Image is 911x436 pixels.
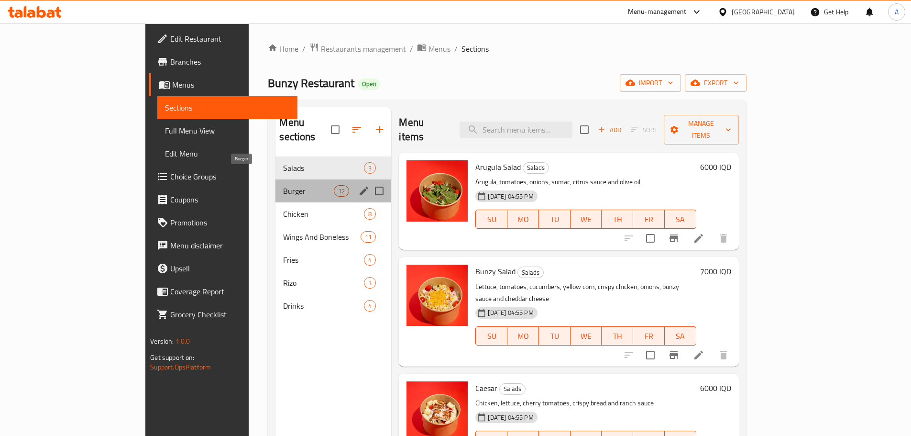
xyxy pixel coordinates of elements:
div: Menu-management [628,6,687,18]
a: Choice Groups [149,165,297,188]
span: [DATE] 04:55 PM [484,413,537,422]
nav: breadcrumb [268,43,746,55]
span: [DATE] 04:55 PM [484,308,537,317]
span: Chicken [283,208,364,220]
div: items [364,300,376,312]
a: Branches [149,50,297,73]
span: Add [597,124,623,135]
div: Salads [283,162,364,174]
span: Menus [172,79,290,90]
span: Select to update [640,345,660,365]
span: MO [511,329,535,343]
span: Arugula Salad [475,160,521,174]
button: Add section [368,118,391,141]
a: Edit menu item [693,233,704,244]
a: Menus [149,73,297,96]
span: Edit Restaurant [170,33,290,45]
a: Menu disclaimer [149,234,297,257]
span: SA [669,212,692,226]
input: search [460,122,572,138]
div: Wings And Boneless11 [275,225,391,248]
button: export [685,74,746,92]
a: Full Menu View [157,119,297,142]
p: Arugula, tomatoes, onions, sumac, citrus sauce and olive oil [475,176,696,188]
button: import [620,74,681,92]
h6: 6000 IQD [700,160,731,174]
div: Salads3 [275,157,391,179]
span: Sections [461,43,489,55]
span: Edit Menu [165,148,290,159]
span: TU [543,212,567,226]
a: Restaurants management [309,43,406,55]
span: Select to update [640,228,660,248]
div: Wings And Boneless [283,231,361,243]
span: Upsell [170,263,290,274]
img: Arugula Salad [406,160,468,222]
span: 4 [364,302,375,311]
nav: Menu sections [275,153,391,321]
h6: 7000 IQD [700,265,731,278]
span: A [895,7,899,17]
button: MO [507,326,539,346]
div: [GEOGRAPHIC_DATA] [732,7,795,17]
button: delete [712,227,735,250]
button: FR [633,210,665,229]
span: Select all sections [325,120,345,140]
button: delete [712,344,735,367]
div: Drinks [283,300,364,312]
button: SA [665,210,696,229]
li: / [410,43,413,55]
span: Promotions [170,217,290,228]
span: Bunzy Restaurant [268,72,354,94]
div: Rizo [283,277,364,289]
a: Edit menu item [693,349,704,361]
span: export [692,77,739,89]
button: TU [539,210,571,229]
span: [DATE] 04:55 PM [484,192,537,201]
div: Drinks4 [275,294,391,317]
div: items [364,208,376,220]
h2: Menu items [399,115,448,144]
a: Grocery Checklist [149,303,297,326]
span: TH [605,329,629,343]
span: 1.0.0 [176,335,190,347]
span: 11 [361,233,375,242]
button: SU [475,326,507,346]
span: Sort sections [345,118,368,141]
div: items [364,277,376,289]
p: Lettuce, tomatoes, cucumbers, yellow corn, crispy chicken, onions, bunzy sauce and cheddar cheese [475,281,696,305]
span: Burger [283,185,334,197]
button: edit [357,184,371,198]
span: 12 [334,187,349,196]
span: MO [511,212,535,226]
div: Salads [523,162,549,174]
span: 3 [364,279,375,288]
span: Full Menu View [165,125,290,136]
li: / [454,43,458,55]
a: Promotions [149,211,297,234]
a: Edit Restaurant [149,27,297,50]
button: SU [475,210,507,229]
span: Grocery Checklist [170,309,290,320]
h2: Menu sections [279,115,331,144]
button: TU [539,326,571,346]
div: Chicken8 [275,202,391,225]
span: 8 [364,210,375,219]
a: Menus [417,43,450,55]
button: TH [602,210,633,229]
span: FR [637,329,661,343]
div: Open [358,78,380,90]
div: items [364,162,376,174]
button: Branch-specific-item [662,344,685,367]
h6: 6000 IQD [700,381,731,395]
div: items [361,231,376,243]
a: Upsell [149,257,297,280]
button: Branch-specific-item [662,227,685,250]
span: Salads [523,162,549,173]
button: MO [507,210,539,229]
span: FR [637,212,661,226]
span: Salads [518,267,543,278]
span: SU [480,329,504,343]
div: Rizo3 [275,271,391,294]
span: Select section first [625,123,664,137]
